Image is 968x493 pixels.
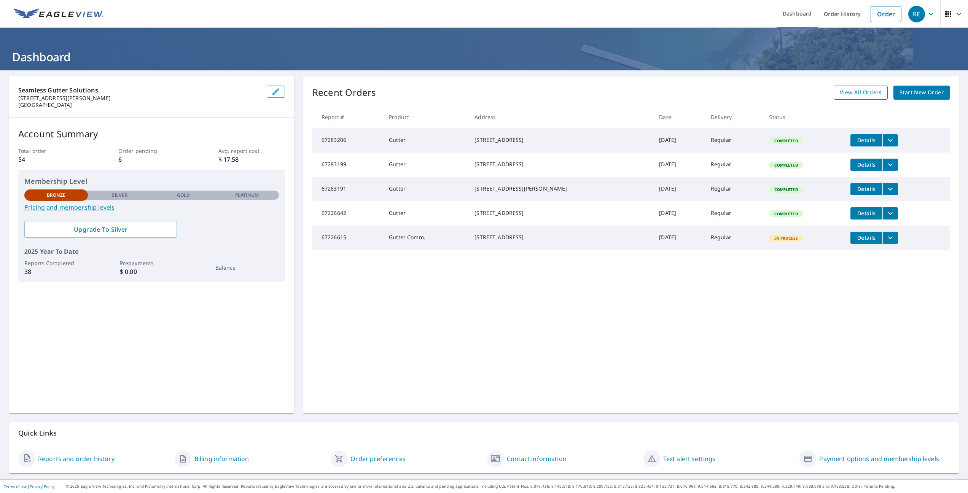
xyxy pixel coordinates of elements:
[350,454,406,463] a: Order preferences
[882,134,898,146] button: filesDropdownBtn-67283206
[4,484,27,489] a: Terms of Use
[18,102,261,108] p: [GEOGRAPHIC_DATA]
[30,225,171,234] span: Upgrade To Silver
[705,153,763,177] td: Regular
[840,88,882,97] span: View All Orders
[705,226,763,250] td: Regular
[474,136,647,144] div: [STREET_ADDRESS]
[383,153,468,177] td: Gutter
[705,106,763,128] th: Delivery
[24,203,279,212] a: Pricing and membership levels
[24,267,88,276] p: 38
[312,128,383,153] td: 67283206
[4,484,54,489] p: |
[112,192,128,199] p: Silver
[474,161,647,168] div: [STREET_ADDRESS]
[855,185,878,192] span: Details
[855,210,878,217] span: Details
[850,159,882,171] button: detailsBtn-67283199
[663,454,716,463] a: Text alert settings
[383,177,468,201] td: Gutter
[908,6,925,22] div: RE
[705,201,763,226] td: Regular
[882,159,898,171] button: filesDropdownBtn-67283199
[24,247,279,256] p: 2025 Year To Date
[194,454,249,463] a: Billing information
[653,201,704,226] td: [DATE]
[468,106,653,128] th: Address
[474,234,647,241] div: [STREET_ADDRESS]
[383,128,468,153] td: Gutter
[66,483,964,489] p: © 2025 Eagle View Technologies, Inc. and Pictometry International Corp. All Rights Reserved. Repo...
[18,428,950,438] p: Quick Links
[770,162,802,168] span: Completed
[38,454,115,463] a: Reports and order history
[882,183,898,195] button: filesDropdownBtn-67283191
[118,147,185,155] p: Order pending
[507,454,567,463] a: Contact information
[819,454,939,463] a: Payment options and membership levels
[312,86,376,100] p: Recent Orders
[770,187,802,192] span: Completed
[24,176,279,186] p: Membership Level
[14,8,103,20] img: EV Logo
[653,106,704,128] th: Date
[705,128,763,153] td: Regular
[653,153,704,177] td: [DATE]
[383,201,468,226] td: Gutter
[218,155,285,164] p: $ 17.58
[312,226,383,250] td: 67226615
[653,177,704,201] td: [DATE]
[850,183,882,195] button: detailsBtn-67283191
[18,147,85,155] p: Total order
[30,484,54,489] a: Privacy Policy
[850,207,882,219] button: detailsBtn-67226642
[18,155,85,164] p: 54
[47,192,66,199] p: Bronze
[474,209,647,217] div: [STREET_ADDRESS]
[850,232,882,244] button: detailsBtn-67226615
[882,207,898,219] button: filesDropdownBtn-67226642
[770,138,802,143] span: Completed
[383,226,468,250] td: Gutter Comm.
[770,211,802,216] span: Completed
[18,86,261,95] p: Seamless Gutter Solutions
[18,95,261,102] p: [STREET_ADDRESS][PERSON_NAME]
[235,192,259,199] p: Platinum
[882,232,898,244] button: filesDropdownBtn-67226615
[653,128,704,153] td: [DATE]
[705,177,763,201] td: Regular
[855,137,878,144] span: Details
[312,201,383,226] td: 67226642
[312,106,383,128] th: Report #
[312,177,383,201] td: 67283191
[9,49,959,65] h1: Dashboard
[383,106,468,128] th: Product
[855,161,878,168] span: Details
[763,106,844,128] th: Status
[118,155,185,164] p: 6
[177,192,190,199] p: Gold
[24,259,88,267] p: Reports Completed
[900,88,944,97] span: Start New Order
[834,86,888,100] a: View All Orders
[218,147,285,155] p: Avg. report cost
[120,259,183,267] p: Prepayments
[24,221,177,238] a: Upgrade To Silver
[653,226,704,250] td: [DATE]
[871,6,901,22] a: Order
[18,127,285,141] p: Account Summary
[855,234,878,241] span: Details
[770,235,802,241] span: In Process
[893,86,950,100] a: Start New Order
[215,264,279,272] p: Balance
[120,267,183,276] p: $ 0.00
[312,153,383,177] td: 67283199
[474,185,647,192] div: [STREET_ADDRESS][PERSON_NAME]
[850,134,882,146] button: detailsBtn-67283206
